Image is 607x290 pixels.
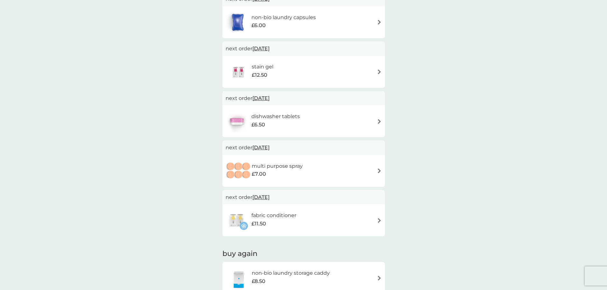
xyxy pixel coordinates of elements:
p: next order [226,193,382,202]
h6: multi purpose spray [252,162,303,170]
span: £6.00 [251,21,266,30]
h6: fabric conditioner [251,211,296,220]
img: stain gel [226,61,252,83]
h6: stain gel [252,63,273,71]
h6: dishwasher tablets [251,112,300,121]
p: next order [226,94,382,103]
span: £11.50 [251,220,266,228]
p: next order [226,45,382,53]
img: arrow right [377,276,382,280]
h2: buy again [222,249,385,259]
img: arrow right [377,20,382,25]
span: [DATE] [252,42,270,55]
img: arrow right [377,218,382,223]
h6: non-bio laundry capsules [251,13,316,22]
span: [DATE] [252,141,270,154]
img: arrow right [377,119,382,124]
img: multi purpose spray [226,160,252,182]
img: fabric conditioner [226,209,248,231]
span: [DATE] [252,191,270,203]
img: dishwasher tablets [226,110,248,132]
span: £6.50 [251,121,265,129]
h6: non-bio laundry storage caddy [252,269,330,277]
span: £7.00 [252,170,266,178]
span: £8.50 [252,277,265,286]
img: non-bio laundry storage caddy [226,267,252,289]
img: arrow right [377,168,382,173]
span: [DATE] [252,92,270,104]
p: next order [226,144,382,152]
img: non-bio laundry capsules [226,11,250,33]
span: £12.50 [252,71,267,79]
img: arrow right [377,69,382,74]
